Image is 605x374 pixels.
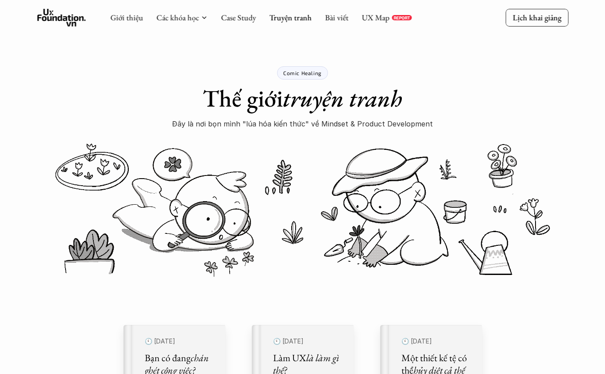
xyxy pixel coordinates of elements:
p: 🕙 [DATE] [145,336,215,347]
a: UX Map [362,12,389,23]
a: Giới thiệu [110,12,143,23]
a: Các khóa học [156,12,199,23]
h1: Thế giới [203,84,402,113]
p: 🕙 [DATE] [273,336,343,347]
p: Đây là nơi bọn mình "lúa hóa kiến thức" về Mindset & Product Development [172,117,433,130]
p: REPORT [393,15,410,20]
p: Lịch khai giảng [513,12,561,23]
p: 🕙 [DATE] [401,336,471,347]
em: truyện tranh [283,83,402,114]
a: Bài viết [325,12,348,23]
a: Lịch khai giảng [505,9,568,26]
p: Comic Healing [283,70,322,76]
a: Truyện tranh [269,12,312,23]
a: Case Study [221,12,256,23]
a: REPORT [392,15,412,20]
